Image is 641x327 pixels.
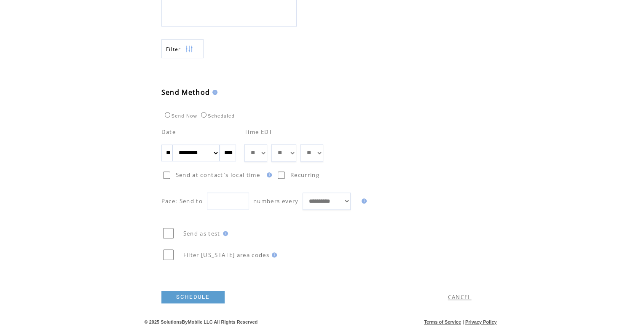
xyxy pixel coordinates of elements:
[210,90,217,95] img: help.gif
[183,251,269,259] span: Filter [US_STATE] area codes
[220,231,228,236] img: help.gif
[199,113,235,118] label: Scheduled
[176,171,260,179] span: Send at contact`s local time
[163,113,197,118] label: Send Now
[253,197,298,205] span: numbers every
[424,319,461,324] a: Terms of Service
[165,112,170,118] input: Send Now
[161,291,225,303] a: SCHEDULE
[161,39,204,58] a: Filter
[244,128,273,136] span: Time EDT
[183,230,220,237] span: Send as test
[465,319,497,324] a: Privacy Policy
[185,40,193,59] img: filters.png
[201,112,207,118] input: Scheduled
[448,293,472,301] a: CANCEL
[161,128,176,136] span: Date
[269,252,277,257] img: help.gif
[359,198,367,204] img: help.gif
[290,171,319,179] span: Recurring
[161,197,203,205] span: Pace: Send to
[166,46,181,53] span: Show filters
[462,319,464,324] span: |
[145,319,258,324] span: © 2025 SolutionsByMobile LLC All Rights Reserved
[264,172,272,177] img: help.gif
[161,88,210,97] span: Send Method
